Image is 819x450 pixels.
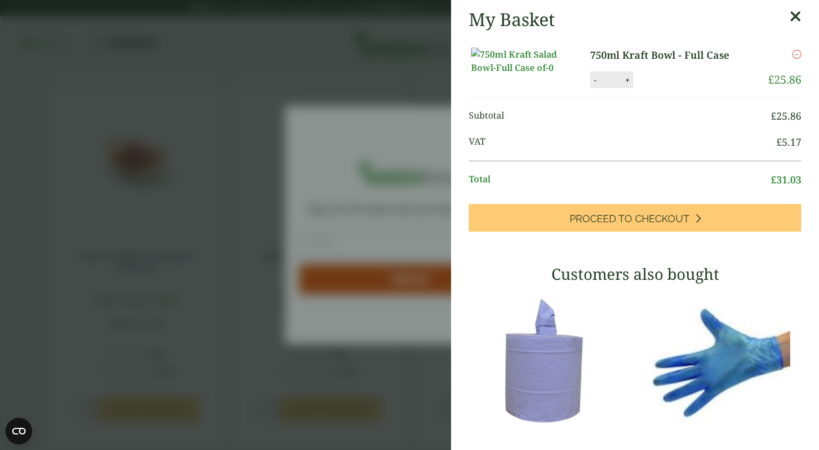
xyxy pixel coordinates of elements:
img: 3630017-2-Ply-Blue-Centre-Feed-104m [469,292,629,430]
img: 4130015J-Blue-Vinyl-Powder-Free-Gloves-Medium [641,292,801,430]
span: £ [768,72,774,87]
bdi: 25.86 [771,109,801,122]
button: Open CMP widget [6,418,32,444]
button: - [591,75,600,85]
bdi: 5.17 [776,135,801,149]
bdi: 31.03 [771,173,801,186]
span: Total [469,172,771,187]
span: Proceed to Checkout [570,213,689,225]
bdi: 25.86 [768,72,801,87]
img: 750ml Kraft Salad Bowl-Full Case of-0 [471,48,571,74]
button: + [622,75,633,85]
h3: Customers also bought [469,265,801,284]
a: Proceed to Checkout [469,204,801,232]
h2: My Basket [469,9,555,30]
span: Subtotal [469,109,771,124]
span: £ [776,135,782,149]
a: 750ml Kraft Bowl - Full Case [590,48,749,63]
span: £ [771,109,776,122]
span: VAT [469,135,776,150]
a: Remove this item [792,48,801,61]
span: £ [771,173,776,186]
